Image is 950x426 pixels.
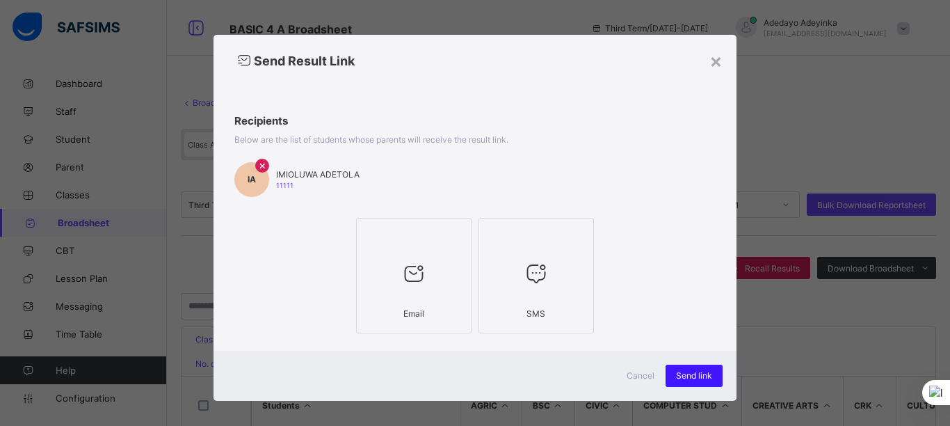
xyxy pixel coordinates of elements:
[676,370,712,381] span: Send link
[364,301,464,326] div: Email
[276,169,360,180] span: IMIOLUWA ADETOLA
[627,370,654,381] span: Cancel
[234,114,715,127] span: Recipients
[248,174,256,184] span: IA
[234,134,508,145] span: Below are the list of students whose parents will receive the result link.
[709,49,723,72] div: ×
[259,158,266,172] span: ×
[486,301,586,326] div: SMS
[234,52,715,69] h2: Send Result Link
[276,181,293,189] span: 11111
